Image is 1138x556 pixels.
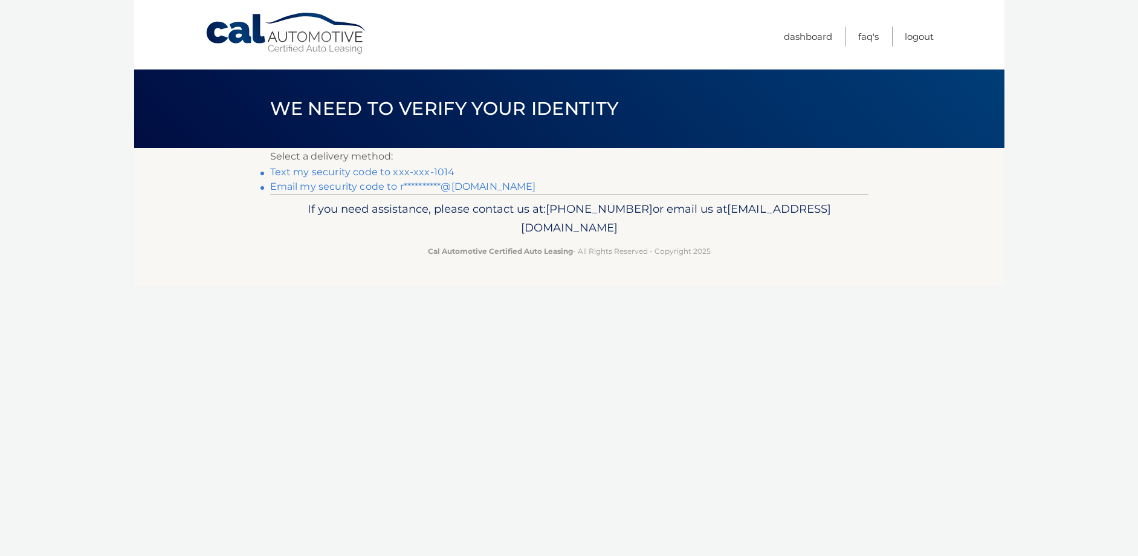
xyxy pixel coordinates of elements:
[546,202,653,216] span: [PHONE_NUMBER]
[905,27,934,47] a: Logout
[270,181,536,192] a: Email my security code to r**********@[DOMAIN_NAME]
[270,97,619,120] span: We need to verify your identity
[205,12,368,55] a: Cal Automotive
[428,247,573,256] strong: Cal Automotive Certified Auto Leasing
[278,245,861,257] p: - All Rights Reserved - Copyright 2025
[270,148,868,165] p: Select a delivery method:
[270,166,455,178] a: Text my security code to xxx-xxx-1014
[784,27,832,47] a: Dashboard
[858,27,879,47] a: FAQ's
[278,199,861,238] p: If you need assistance, please contact us at: or email us at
